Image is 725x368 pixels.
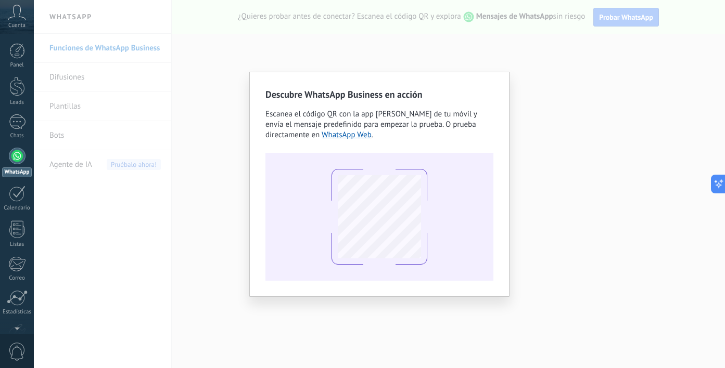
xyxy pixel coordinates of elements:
[2,309,32,316] div: Estadísticas
[2,62,32,69] div: Panel
[265,109,477,140] span: Escanea el código QR con la app [PERSON_NAME] de tu móvil y envía el mensaje predefinido para emp...
[265,109,493,140] div: .
[2,275,32,282] div: Correo
[322,130,372,140] a: WhatsApp Web
[2,205,32,212] div: Calendario
[2,167,32,177] div: WhatsApp
[2,241,32,248] div: Listas
[265,88,493,101] h2: Descubre WhatsApp Business en acción
[2,133,32,139] div: Chats
[2,99,32,106] div: Leads
[8,22,26,29] span: Cuenta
